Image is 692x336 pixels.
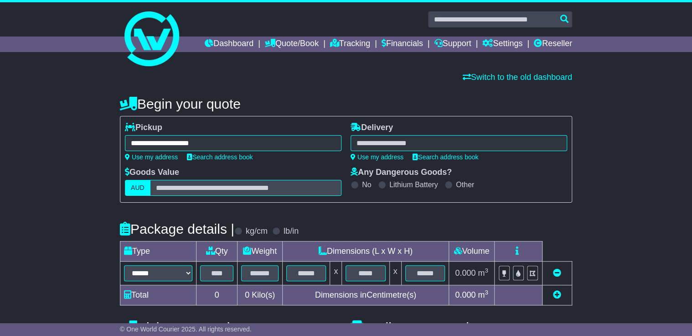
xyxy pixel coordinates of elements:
td: Dimensions in Centimetre(s) [282,285,449,305]
label: kg/cm [246,226,268,236]
span: 0 [245,290,249,299]
label: Delivery [351,123,393,133]
a: Reseller [534,37,572,52]
span: m [478,290,488,299]
sup: 3 [485,267,488,274]
a: Remove this item [553,268,561,278]
label: Any Dangerous Goods? [351,168,452,178]
label: Pickup [125,123,162,133]
h4: Package details | [120,221,234,236]
td: Volume [449,241,494,262]
h4: Pickup Instructions [120,320,341,335]
a: Financials [382,37,423,52]
a: Dashboard [205,37,253,52]
span: 0.000 [455,290,475,299]
td: Dimensions (L x W x H) [282,241,449,262]
a: Search address book [187,153,253,161]
span: 0.000 [455,268,475,278]
td: x [330,262,342,285]
a: Settings [482,37,522,52]
td: Weight [238,241,282,262]
td: x [389,262,401,285]
sup: 3 [485,289,488,296]
a: Quote/Book [265,37,319,52]
span: m [478,268,488,278]
label: Lithium Battery [389,180,438,189]
a: Use my address [125,153,178,161]
td: Type [120,241,196,262]
a: Tracking [330,37,370,52]
h4: Begin your quote [120,96,572,111]
td: Total [120,285,196,305]
label: AUD [125,180,150,196]
a: Add new item [553,290,561,299]
span: © One World Courier 2025. All rights reserved. [120,325,252,333]
label: No [362,180,371,189]
td: Qty [196,241,238,262]
td: 0 [196,285,238,305]
a: Search address book [413,153,478,161]
h4: Delivery Instructions [351,320,572,335]
label: Goods Value [125,168,179,178]
a: Switch to the old dashboard [463,73,572,82]
td: Kilo(s) [238,285,282,305]
a: Use my address [351,153,403,161]
label: lb/in [284,226,299,236]
a: Support [434,37,471,52]
label: Other [456,180,474,189]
